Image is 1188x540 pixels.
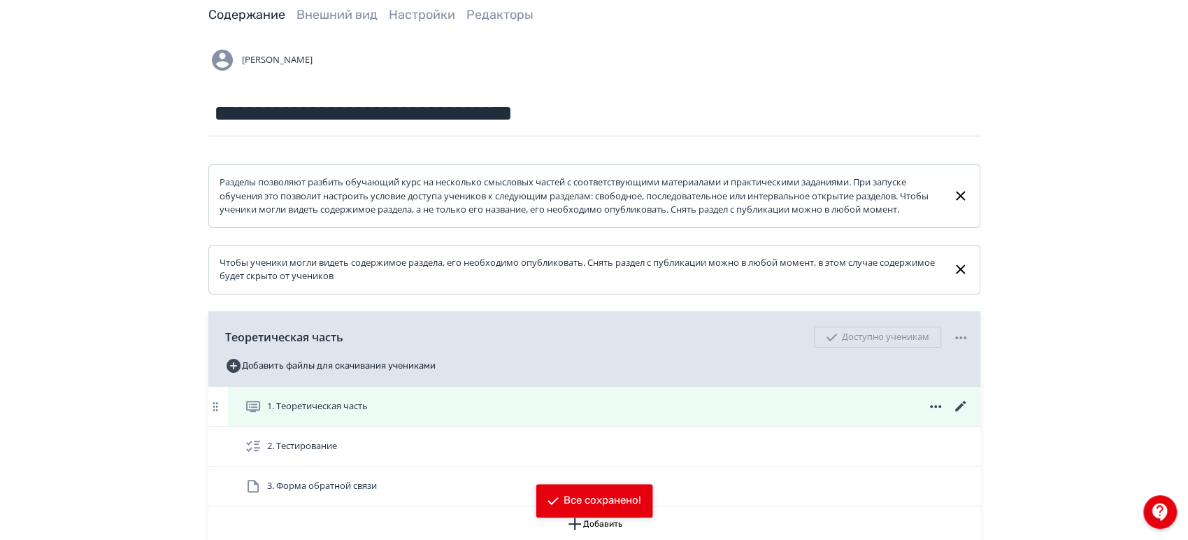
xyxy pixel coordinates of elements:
div: Доступно ученикам [814,327,941,348]
a: Настройки [389,7,455,22]
span: 3. Форма обратной связи [267,479,377,493]
div: Разделы позволяют разбить обучающий курс на несколько смысловых частей с соответствующими материа... [220,176,942,217]
span: Теоретическая часть [225,329,343,346]
div: Чтобы ученики могли видеть содержимое раздела, его необходимо опубликовать. Снять раздел с публик... [220,256,942,283]
a: Содержание [208,7,285,22]
div: 2. Тестирование [208,427,980,467]
div: 1. Теоретическая часть [208,387,980,427]
span: [PERSON_NAME] [242,53,313,67]
span: 1. Теоретическая часть [267,399,368,413]
div: Все сохранено! [564,494,641,508]
span: 2. Тестирование [267,439,337,453]
button: Добавить файлы для скачивания учениками [225,355,436,377]
a: Внешний вид [296,7,378,22]
a: Редакторы [466,7,534,22]
div: 3. Форма обратной связи [208,467,980,506]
